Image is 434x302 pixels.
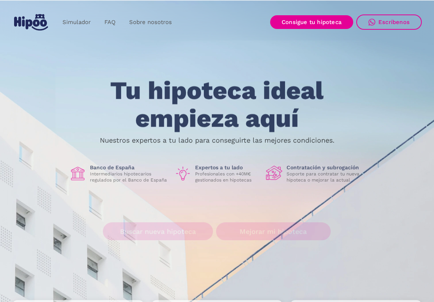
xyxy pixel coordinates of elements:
h1: Expertos a tu lado [195,164,260,171]
a: home [12,11,50,34]
p: Soporte para contratar tu nueva hipoteca o mejorar la actual [287,171,365,183]
a: Mejorar mi hipoteca [216,223,331,241]
p: Nuestros expertos a tu lado para conseguirte las mejores condiciones. [100,137,335,143]
p: Profesionales con +40M€ gestionados en hipotecas [195,171,260,183]
a: Simulador [56,15,98,30]
a: FAQ [98,15,122,30]
h1: Tu hipoteca ideal empieza aquí [72,77,361,132]
h1: Banco de España [90,164,168,171]
a: Buscar nueva hipoteca [103,223,213,241]
a: Consigue tu hipoteca [270,15,353,29]
div: Escríbenos [378,19,410,26]
a: Escríbenos [356,14,422,30]
a: Sobre nosotros [122,15,179,30]
h1: Contratación y subrogación [287,164,365,171]
p: Intermediarios hipotecarios regulados por el Banco de España [90,171,168,183]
